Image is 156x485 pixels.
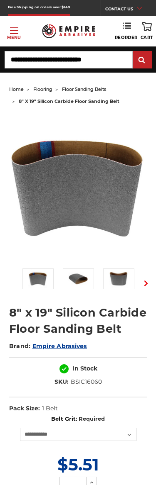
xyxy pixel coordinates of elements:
[62,86,106,92] a: floor sanding belts
[33,86,52,92] a: flooring
[9,342,31,350] span: Brand:
[141,35,153,40] span: Cart
[28,269,48,289] img: 7-7-8" x 29-1-2 " Silicon Carbide belt for aggressive sanding on concrete and hardwood floors as ...
[115,35,138,40] span: Reorder
[109,269,129,289] img: Silicon Carbide 7-7-8" x 29-1-2 " sanding belt designed for hardwood and concrete floor sanding, ...
[72,365,97,372] span: In Stock
[105,4,148,16] a: CONTACT US
[9,305,147,337] h1: 8" x 19" Silicon Carbide Floor Sanding Belt
[32,342,87,350] a: Empire Abrasives
[10,30,18,31] span: Toggle menu
[7,34,21,41] p: Menu
[42,404,58,413] dd: 1 Belt
[54,378,69,386] dt: SKU:
[134,52,151,68] input: Submit
[9,404,40,413] dt: Pack Size:
[57,454,99,475] span: $5.51
[137,273,155,293] button: Next
[68,269,88,289] img: 7-7-8" x 29-1-2 " Silicon Carbide belt for floor sanding, compatible with Clarke EZ-7-7-8 sanders...
[141,22,153,40] a: Cart
[9,86,24,92] a: home
[19,98,119,104] span: 8" x 19" silicon carbide floor sanding belt
[9,415,147,423] label: Belt Grit:
[79,415,105,422] small: Required
[115,22,138,40] a: Reorder
[42,21,95,41] img: Empire Abrasives
[71,378,102,386] dd: BSIC16060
